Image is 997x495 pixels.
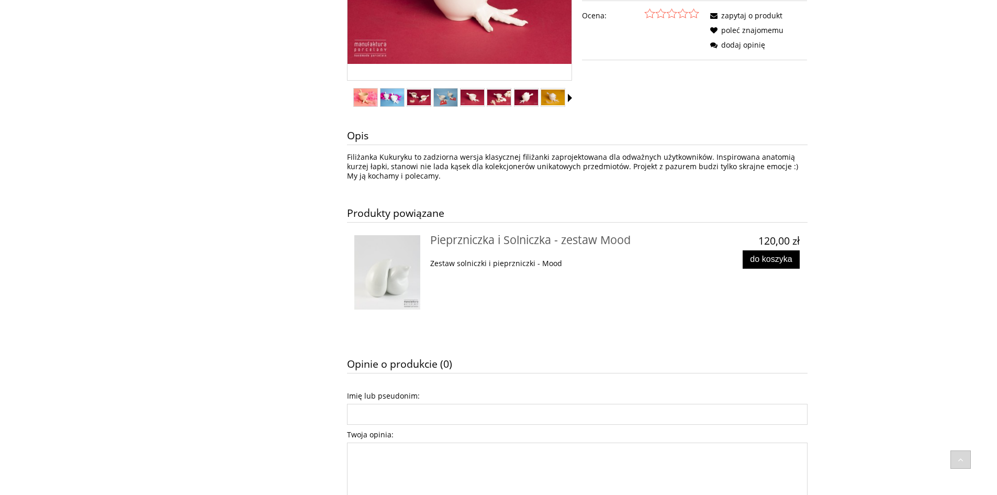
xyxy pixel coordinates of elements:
[707,40,765,50] a: dodaj opinię
[347,152,808,181] p: Filiżanka Kukuryku to zadziorna wersja klasycznej filiżanki zaprojektowana dla odważnych użytkown...
[407,90,431,105] a: Miniaturka 3 z 12. FK-b15.jpg. Naciśnij Enter lub spację, aby otworzyć wybrane zdjęcie w widoku p...
[434,89,457,106] a: Miniaturka 4 z 12. IMG_20210125_213808.jpg. Naciśnij Enter lub spację, aby otworzyć wybrane zdjęc...
[758,234,800,248] em: 120,00 zł
[487,90,511,105] a: Miniaturka 6 z 12. FK-b07_web.jpg. Naciśnij Enter lub spację, aby otworzyć wybrane zdjęcie w wido...
[347,126,808,145] h3: Opis
[461,90,484,105] a: Miniaturka 5 z 12. FK-b09_web.jpg. Naciśnij Enter lub spację, aby otworzyć wybrane zdjęcie w wido...
[380,89,404,106] img: 1611848133040 (1).jpg
[461,90,484,105] img: FK-b09_web.jpg
[354,89,377,106] a: Miniaturka 1 z 12. IMG_20210325_144303.jpg. Naciśnij Enter lub spację, aby otworzyć wybrane zdjęc...
[707,10,782,20] a: zapytaj o produkt
[434,89,457,106] img: IMG_20210125_213808.jpg
[514,90,538,105] a: Miniaturka 7 z 12. FK-b16_web.jpg. Naciśnij Enter lub spację, aby otworzyć wybrane zdjęcie w wido...
[743,250,800,269] button: Do koszyka Pieprzniczka i Solniczka - zestaw Mood
[347,427,394,443] label: Twoja opinia:
[541,90,565,105] img: FK-b19_web.jpg
[354,235,421,310] img: Pieprzniczka i Solniczka - zestaw Mood
[354,89,377,106] img: IMG_20210325_144303.jpg
[347,204,808,222] h3: Produkty powiązane
[347,355,808,373] h3: Opinie o produkcie (0)
[582,8,607,23] em: Ocena:
[407,90,431,105] img: FK-b15.jpg
[380,89,404,106] a: Miniaturka 2 z 12. 1611848133040 (1).jpg. Naciśnij Enter lub spację, aby otworzyć wybrane zdjęcie...
[568,94,572,102] span: Następne miniatury
[582,64,650,79] iframe: fb:like Facebook Social Plugin
[430,232,631,247] span: Pieprzniczka i Solniczka - zestaw Mood
[541,90,565,105] a: Miniaturka 8 z 12. FK-b19_web.jpg. Naciśnij Enter lub spację, aby otworzyć wybrane zdjęcie w wido...
[430,236,631,247] a: Pieprzniczka i Solniczka - zestaw Mood
[514,90,538,105] img: FK-b16_web.jpg
[347,388,420,404] label: Imię lub pseudonim:
[750,254,792,263] span: Do koszyka
[430,259,648,268] p: Zestaw solniczki i pieprzniczki - Mood
[487,90,511,105] img: FK-b07_web.jpg
[707,25,783,35] a: poleć znajomemu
